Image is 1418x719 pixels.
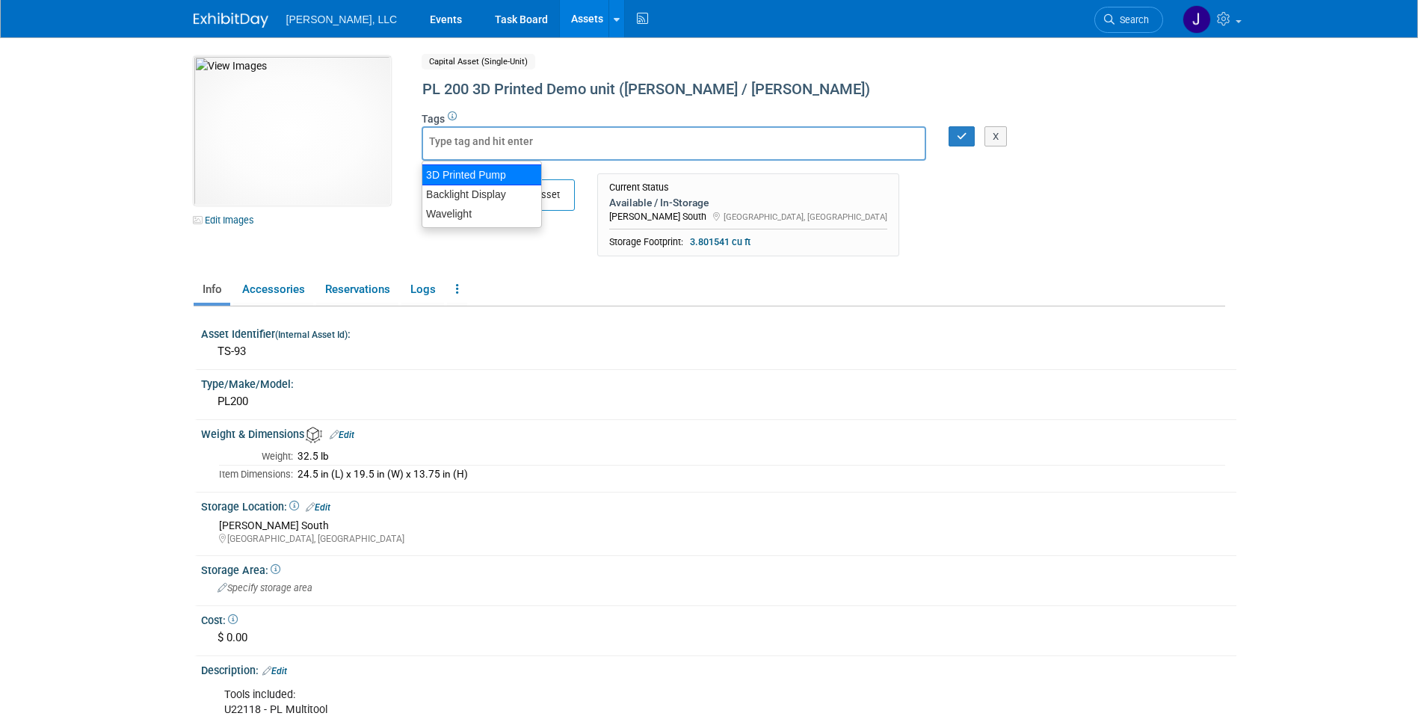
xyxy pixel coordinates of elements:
[1183,5,1211,34] img: Josh Loso
[201,323,1236,342] div: Asset Identifier :
[201,659,1236,679] div: Description:
[194,277,230,303] a: Info
[609,196,887,209] div: Available / In-Storage
[417,76,1102,103] div: PL 200 3D Printed Demo unit ([PERSON_NAME] / [PERSON_NAME])
[422,164,542,185] div: 3D Printed Pump
[219,533,1225,546] div: [GEOGRAPHIC_DATA], [GEOGRAPHIC_DATA]
[201,373,1236,392] div: Type/Make/Model:
[429,134,549,149] input: Type tag and hit enter
[194,13,268,28] img: ExhibitDay
[984,126,1008,147] button: X
[609,235,887,249] div: Storage Footprint:
[212,626,1225,649] div: $ 0.00
[330,430,354,440] a: Edit
[298,468,1225,481] div: 24.5 in (L) x 19.5 in (W) x 13.75 in (H)
[218,582,312,593] span: Specify storage area
[306,502,330,513] a: Edit
[316,277,398,303] a: Reservations
[401,277,444,303] a: Logs
[201,496,1236,515] div: Storage Location:
[422,185,541,204] div: Backlight Display
[219,465,293,482] td: Item Dimensions:
[724,212,887,222] span: [GEOGRAPHIC_DATA], [GEOGRAPHIC_DATA]
[275,330,348,340] small: (Internal Asset Id)
[286,13,398,25] span: [PERSON_NAME], LLC
[262,666,287,676] a: Edit
[194,56,391,206] img: View Images
[212,340,1225,363] div: TS-93
[212,390,1225,413] div: PL200
[609,211,706,222] span: [PERSON_NAME] South
[306,427,322,443] img: Asset Weight and Dimensions
[201,423,1236,443] div: Weight & Dimensions
[298,450,1225,463] div: 32.5 lb
[201,609,1236,628] div: Cost:
[233,277,313,303] a: Accessories
[422,54,535,70] span: Capital Asset (Single-Unit)
[609,182,887,194] div: Current Status
[685,235,755,249] span: 3.801541 cu ft
[194,211,260,229] a: Edit Images
[201,564,280,576] span: Storage Area:
[422,204,541,223] div: Wavelight
[1094,7,1163,33] a: Search
[219,519,329,531] span: [PERSON_NAME] South
[219,448,293,465] td: Weight:
[422,111,1102,170] div: Tags
[1115,14,1149,25] span: Search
